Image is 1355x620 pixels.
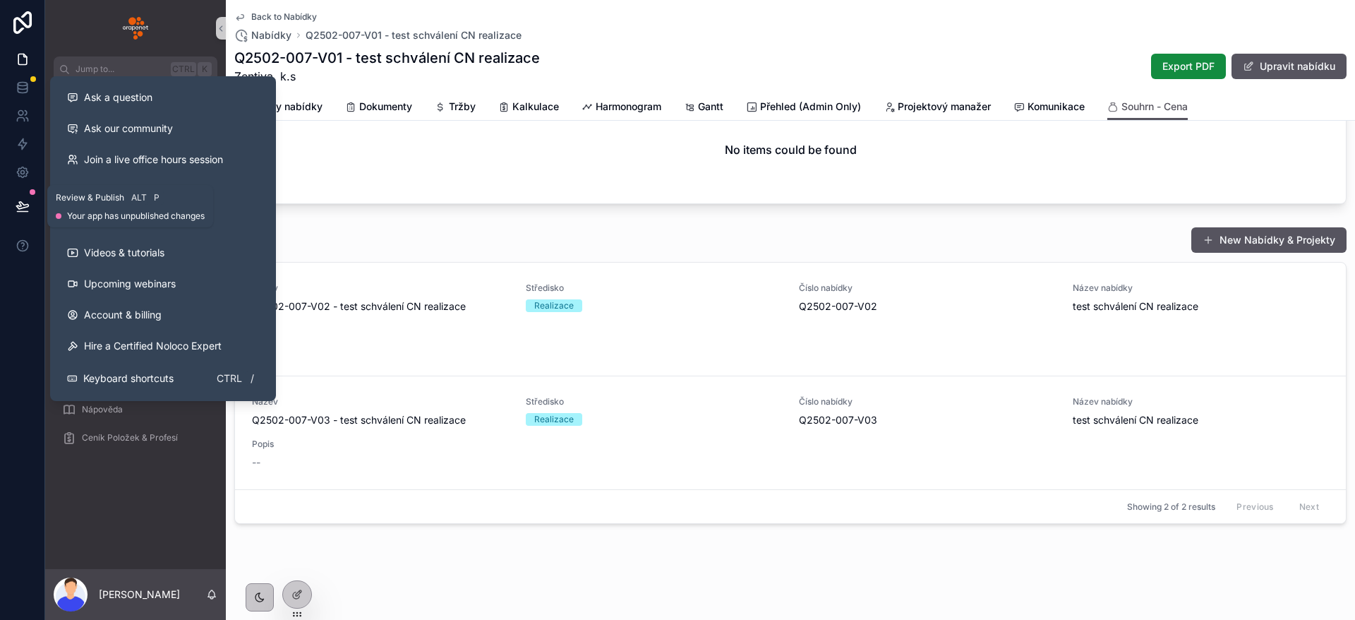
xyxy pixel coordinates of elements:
[248,100,323,114] span: Detaily nabídky
[252,439,509,450] span: Popis
[435,94,476,122] a: Tržby
[799,413,1056,427] span: Q2502-007-V03
[83,371,174,386] span: Keyboard shortcuts
[99,588,180,602] p: [PERSON_NAME]
[582,94,661,122] a: Harmonogram
[898,100,991,114] span: Projektový manažer
[84,277,176,291] span: Upcoming webinars
[84,246,164,260] span: Videos & tutorials
[252,455,260,470] span: --
[512,100,559,114] span: Kalkulace
[84,90,152,105] span: Ask a question
[252,325,509,336] span: Popis
[1231,54,1347,79] button: Upravit nabídku
[234,11,317,23] a: Back to Nabídky
[251,28,291,42] span: Nabídky
[84,339,222,353] span: Hire a Certified Noloco Expert
[67,210,205,222] span: Your app has unpublished changes
[56,362,270,395] button: Keyboard shortcutsCtrl/
[799,282,1056,294] span: Číslo nabídky
[56,192,124,203] span: Review & Publish
[56,175,270,206] a: Support & guides
[56,144,270,175] a: Join a live office hours session
[596,100,661,114] span: Harmonogram
[345,94,412,122] a: Dokumenty
[1107,94,1188,121] a: Souhrn - Cena
[84,184,164,198] span: Support & guides
[884,94,991,122] a: Projektový manažer
[199,64,210,75] span: K
[246,373,258,384] span: /
[171,62,196,76] span: Ctrl
[359,100,412,114] span: Dokumenty
[684,94,723,122] a: Gantt
[84,153,223,167] span: Join a live office hours session
[526,282,783,294] span: Středisko
[76,64,165,75] span: Jump to...
[1073,413,1330,427] span: test schválení CN realizace
[251,11,317,23] span: Back to Nabídky
[1028,100,1085,114] span: Komunikace
[449,100,476,114] span: Tržby
[235,263,1346,376] a: NázevQ2502-007-V02 - test schválení CN realizaceStřediskoRealizaceČíslo nabídkyQ2502-007-V02Název...
[725,141,857,158] h2: No items could be found
[1151,54,1226,79] button: Export PDF
[760,100,861,114] span: Přehled (Admin Only)
[252,282,509,294] span: Název
[799,396,1056,407] span: Číslo nabídky
[123,17,148,40] img: App logo
[82,404,123,415] span: Nápověda
[131,192,147,203] span: Alt
[698,100,723,114] span: Gantt
[56,268,270,299] a: Upcoming webinars
[799,299,1056,314] span: Q2502-007-V02
[45,82,226,469] div: scrollable content
[1073,396,1330,407] span: Název nabídky
[252,299,509,314] span: Q2502-007-V02 - test schválení CN realizace
[84,121,173,136] span: Ask our community
[54,425,217,451] a: Ceník Položek & Profesí
[252,413,509,427] span: Q2502-007-V03 - test schválení CN realizace
[234,68,540,85] span: Zentiva, k.s
[56,330,270,362] button: Hire a Certified Noloco Expert
[526,396,783,407] span: Středisko
[1191,227,1347,253] button: New Nabídky & Projekty
[252,396,509,407] span: Název
[84,308,162,322] span: Account & billing
[54,56,217,82] button: Jump to...CtrlK
[306,28,522,42] a: Q2502-007-V01 - test schválení CN realizace
[234,94,323,122] a: Detaily nabídky
[151,192,162,203] span: P
[56,113,270,144] a: Ask our community
[235,376,1346,489] a: NázevQ2502-007-V03 - test schválení CN realizaceStřediskoRealizaceČíslo nabídkyQ2502-007-V03Název...
[56,82,270,113] button: Ask a question
[534,299,574,312] div: Realizace
[1073,282,1330,294] span: Název nabídky
[1121,100,1188,114] span: Souhrn - Cena
[746,94,861,122] a: Přehled (Admin Only)
[82,432,178,443] span: Ceník Položek & Profesí
[1073,299,1330,314] span: test schválení CN realizace
[1162,59,1215,73] span: Export PDF
[56,299,270,330] a: Account & billing
[54,397,217,422] a: Nápověda
[1127,501,1215,513] span: Showing 2 of 2 results
[56,237,270,268] a: Videos & tutorials
[215,370,243,387] span: Ctrl
[534,413,574,426] div: Realizace
[498,94,559,122] a: Kalkulace
[1013,94,1085,122] a: Komunikace
[234,28,291,42] a: Nabídky
[234,48,540,68] h1: Q2502-007-V01 - test schválení CN realizace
